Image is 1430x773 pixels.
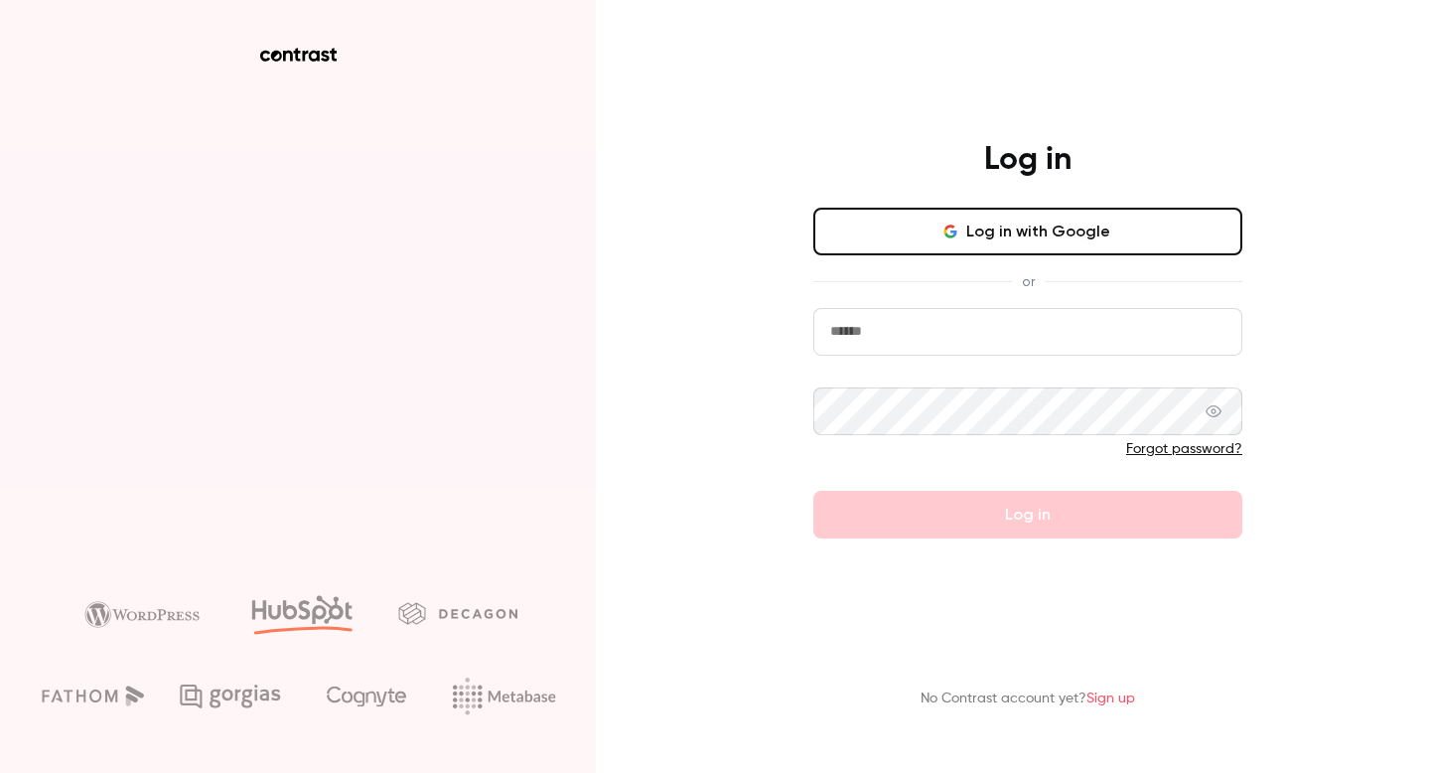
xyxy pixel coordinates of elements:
[921,689,1135,709] p: No Contrast account yet?
[1012,271,1045,292] span: or
[813,208,1242,255] button: Log in with Google
[984,140,1072,180] h4: Log in
[1126,442,1242,456] a: Forgot password?
[1086,692,1135,705] a: Sign up
[398,602,517,624] img: decagon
